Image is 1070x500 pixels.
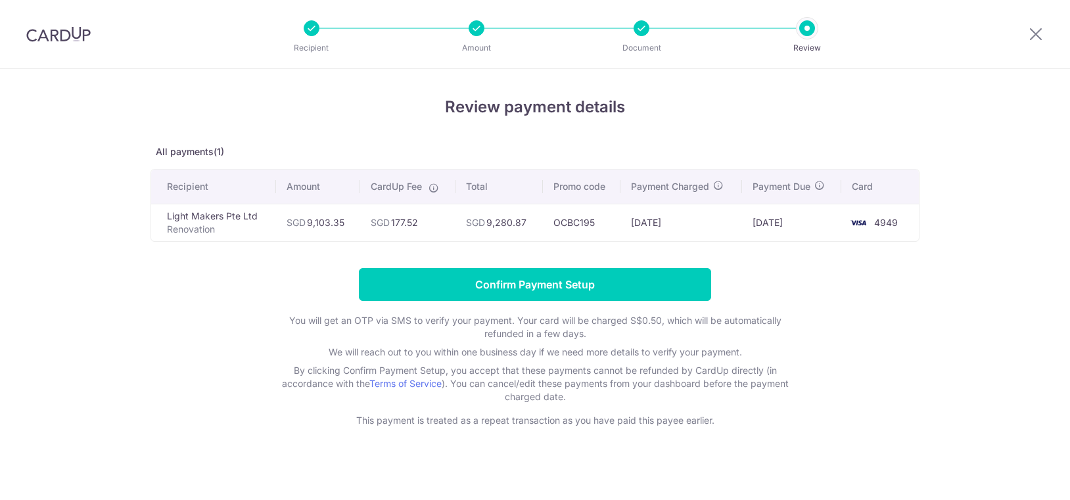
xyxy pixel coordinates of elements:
[272,414,798,427] p: This payment is treated as a repeat transaction as you have paid this payee earlier.
[272,314,798,340] p: You will get an OTP via SMS to verify your payment. Your card will be charged S$0.50, which will ...
[263,41,360,55] p: Recipient
[455,204,542,241] td: 9,280.87
[543,204,621,241] td: OCBC195
[276,170,360,204] th: Amount
[151,95,919,119] h4: Review payment details
[874,217,898,228] span: 4949
[359,268,711,301] input: Confirm Payment Setup
[428,41,525,55] p: Amount
[369,378,442,389] a: Terms of Service
[371,180,422,193] span: CardUp Fee
[26,26,91,42] img: CardUp
[287,217,306,228] span: SGD
[455,170,542,204] th: Total
[151,204,276,241] td: Light Makers Pte Ltd
[371,217,390,228] span: SGD
[986,461,1057,493] iframe: Opens a widget where you can find more information
[272,346,798,359] p: We will reach out to you within one business day if we need more details to verify your payment.
[631,180,709,193] span: Payment Charged
[151,170,276,204] th: Recipient
[845,215,872,231] img: <span class="translation_missing" title="translation missing: en.account_steps.new_confirm_form.b...
[543,170,621,204] th: Promo code
[593,41,690,55] p: Document
[466,217,485,228] span: SGD
[620,204,742,241] td: [DATE]
[272,364,798,403] p: By clicking Confirm Payment Setup, you accept that these payments cannot be refunded by CardUp di...
[742,204,842,241] td: [DATE]
[841,170,919,204] th: Card
[151,145,919,158] p: All payments(1)
[276,204,360,241] td: 9,103.35
[360,204,455,241] td: 177.52
[167,223,266,236] p: Renovation
[758,41,856,55] p: Review
[753,180,810,193] span: Payment Due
